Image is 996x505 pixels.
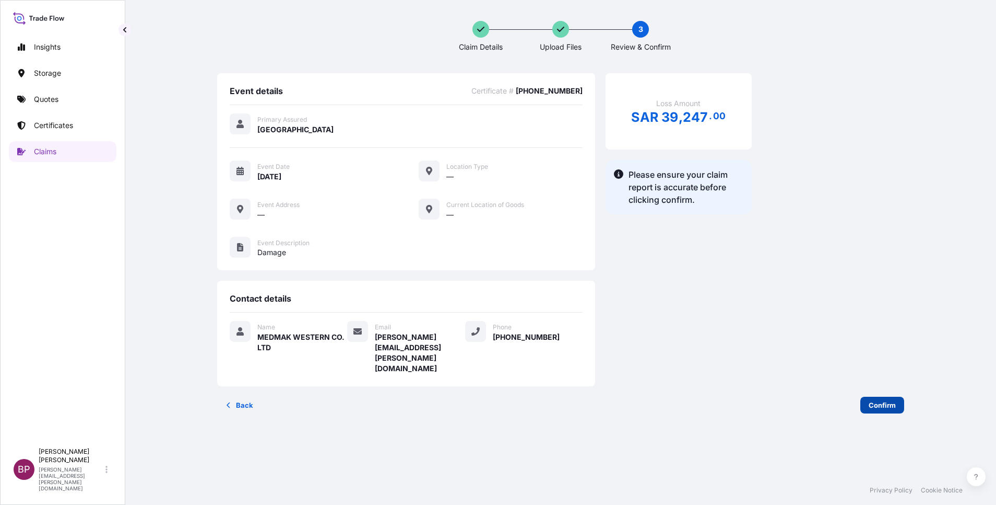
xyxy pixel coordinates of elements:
[493,323,512,331] span: Phone
[446,163,488,171] span: Location Type
[9,37,116,58] a: Insights
[257,201,300,209] span: Event Address
[870,486,912,495] a: Privacy Policy
[375,323,391,331] span: Email
[921,486,963,495] a: Cookie Notice
[236,400,253,410] p: Back
[516,86,583,96] span: [PHONE_NUMBER]
[257,210,265,220] span: —
[34,42,61,52] p: Insights
[375,332,465,374] span: [PERSON_NAME][EMAIL_ADDRESS][PERSON_NAME][DOMAIN_NAME]
[257,239,310,247] span: Event Description
[631,111,658,124] span: SAR
[257,247,583,258] span: Damage
[656,98,701,109] span: Loss Amount
[713,113,726,119] span: 00
[257,116,307,124] span: Primary Assured
[9,63,116,84] a: Storage
[34,94,58,105] p: Quotes
[540,42,582,52] span: Upload Files
[459,42,503,52] span: Claim Details
[217,397,262,414] button: Back
[860,397,904,414] button: Confirm
[34,146,56,157] p: Claims
[638,24,643,35] span: 3
[34,68,61,78] p: Storage
[709,113,712,119] span: .
[611,42,671,52] span: Review & Confirm
[230,293,291,304] span: Contact details
[446,210,454,220] span: —
[34,120,73,131] p: Certificates
[683,111,708,124] span: 247
[257,332,347,353] span: MEDMAK WESTERN CO. LTD
[257,124,334,135] span: [GEOGRAPHIC_DATA]
[9,115,116,136] a: Certificates
[257,163,290,171] span: Event Date
[39,466,103,491] p: [PERSON_NAME][EMAIL_ADDRESS][PERSON_NAME][DOMAIN_NAME]
[661,111,678,124] span: 39
[869,400,896,410] p: Confirm
[230,86,283,96] span: Event details
[629,168,743,206] span: Please ensure your claim report is accurate before clicking confirm.
[679,111,683,124] span: ,
[446,171,454,182] span: —
[18,464,30,475] span: BP
[9,141,116,162] a: Claims
[257,171,281,182] span: [DATE]
[9,89,116,110] a: Quotes
[493,332,560,342] span: [PHONE_NUMBER]
[471,86,514,96] span: Certificate #
[257,323,275,331] span: Name
[446,201,524,209] span: Current Location of Goods
[39,447,103,464] p: [PERSON_NAME] [PERSON_NAME]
